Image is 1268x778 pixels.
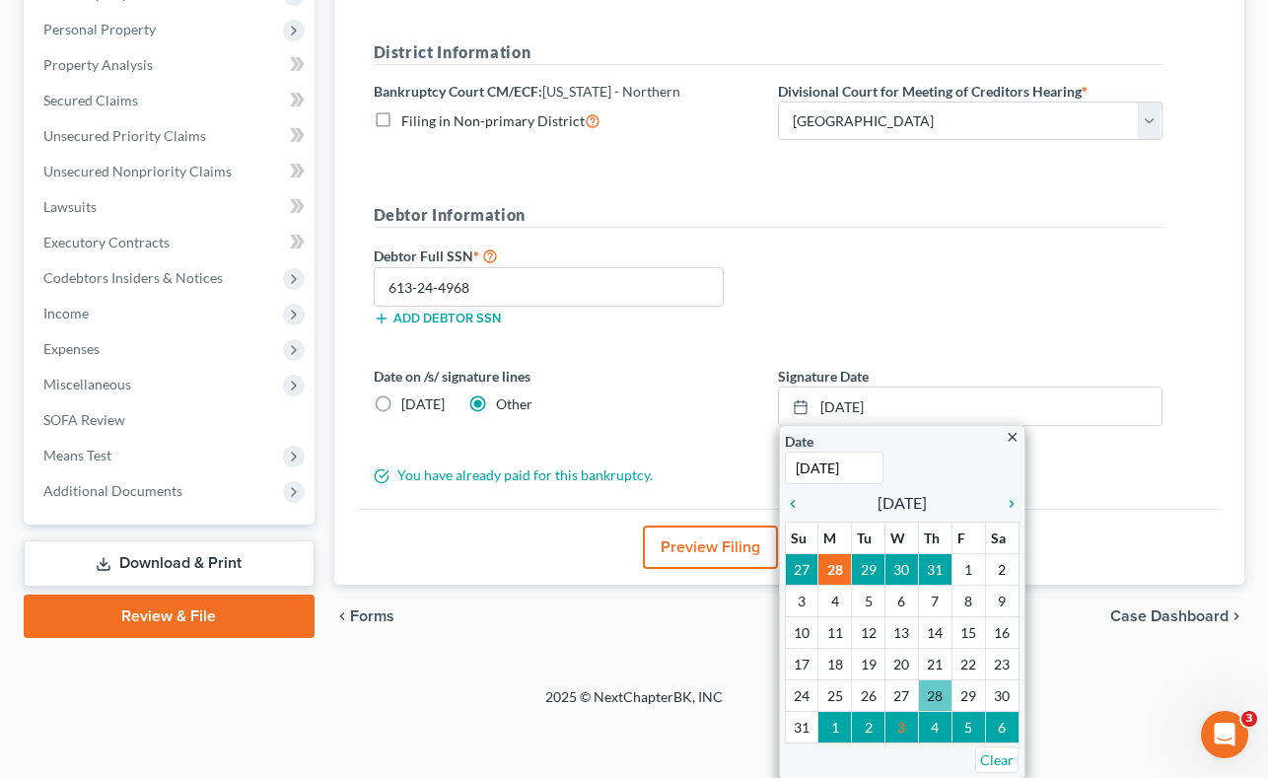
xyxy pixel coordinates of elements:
button: Preview Filing [643,526,778,569]
label: Signature Date [778,366,869,387]
a: close [1005,425,1020,448]
span: [DATE] [401,395,445,412]
td: 5 [951,711,985,743]
input: 1/1/2013 [785,452,883,484]
label: Date [785,431,813,452]
span: Filing in Non-primary District [401,112,585,129]
a: SOFA Review [28,402,315,438]
span: Codebtors Insiders & Notices [43,269,223,286]
td: 28 [818,553,852,585]
div: 2025 © NextChapterBK, INC [72,687,1196,723]
td: 29 [852,553,885,585]
td: 2 [852,711,885,743]
a: chevron_right [994,491,1020,515]
a: Lawsuits [28,189,315,225]
td: 23 [985,648,1019,679]
td: 14 [918,616,951,648]
span: Secured Claims [43,92,138,108]
label: Debtor Full SSN [364,244,768,267]
span: Means Test [43,447,111,463]
span: Other [496,395,532,412]
td: 1 [951,553,985,585]
th: Su [785,522,818,553]
span: Property Analysis [43,56,153,73]
i: chevron_left [785,496,810,512]
th: W [885,522,919,553]
td: 31 [918,553,951,585]
td: 31 [785,711,818,743]
td: 21 [918,648,951,679]
td: 12 [852,616,885,648]
a: Review & File [24,595,315,638]
span: [US_STATE] - Northern [542,83,680,100]
td: 27 [785,553,818,585]
td: 6 [885,585,919,616]
th: Tu [852,522,885,553]
td: 5 [852,585,885,616]
td: 29 [951,679,985,711]
td: 27 [885,679,919,711]
input: XXX-XX-XXXX [374,267,725,307]
td: 18 [818,648,852,679]
td: 1 [818,711,852,743]
label: Divisional Court for Meeting of Creditors Hearing [778,81,1088,102]
th: F [951,522,985,553]
td: 8 [951,585,985,616]
a: Executory Contracts [28,225,315,260]
span: Case Dashboard [1110,608,1229,624]
div: You have already paid for this bankruptcy. [364,465,1172,485]
td: 20 [885,648,919,679]
a: Download & Print [24,540,315,587]
a: Clear [975,746,1019,773]
span: Lawsuits [43,198,97,215]
iframe: Intercom live chat [1201,711,1248,758]
span: Executory Contracts [43,234,170,250]
a: Unsecured Nonpriority Claims [28,154,315,189]
td: 11 [818,616,852,648]
th: Sa [985,522,1019,553]
td: 26 [852,679,885,711]
i: close [1005,430,1020,445]
h5: Debtor Information [374,203,1162,228]
td: 9 [985,585,1019,616]
span: Forms [350,608,394,624]
span: Income [43,305,89,321]
td: 15 [951,616,985,648]
a: Case Dashboard chevron_right [1110,608,1244,624]
td: 3 [885,711,919,743]
td: 2 [985,553,1019,585]
span: 3 [1241,711,1257,727]
td: 25 [818,679,852,711]
span: Unsecured Priority Claims [43,127,206,144]
a: Secured Claims [28,83,315,118]
td: 4 [818,585,852,616]
a: chevron_left [785,491,810,515]
a: [DATE] [779,388,1162,425]
td: 6 [985,711,1019,743]
h5: District Information [374,40,1162,65]
td: 19 [852,648,885,679]
span: Expenses [43,340,100,357]
span: Miscellaneous [43,376,131,392]
td: 13 [885,616,919,648]
i: chevron_right [1229,608,1244,624]
a: Unsecured Priority Claims [28,118,315,154]
td: 3 [785,585,818,616]
i: chevron_right [994,496,1020,512]
span: Additional Documents [43,482,182,499]
td: 30 [985,679,1019,711]
td: 7 [918,585,951,616]
th: M [818,522,852,553]
td: 10 [785,616,818,648]
td: 16 [985,616,1019,648]
td: 24 [785,679,818,711]
i: chevron_left [334,608,350,624]
td: 30 [885,553,919,585]
td: 17 [785,648,818,679]
th: Th [918,522,951,553]
td: 22 [951,648,985,679]
label: Bankruptcy Court CM/ECF: [374,81,680,102]
button: chevron_left Forms [334,608,421,624]
a: Property Analysis [28,47,315,83]
span: Unsecured Nonpriority Claims [43,163,232,179]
